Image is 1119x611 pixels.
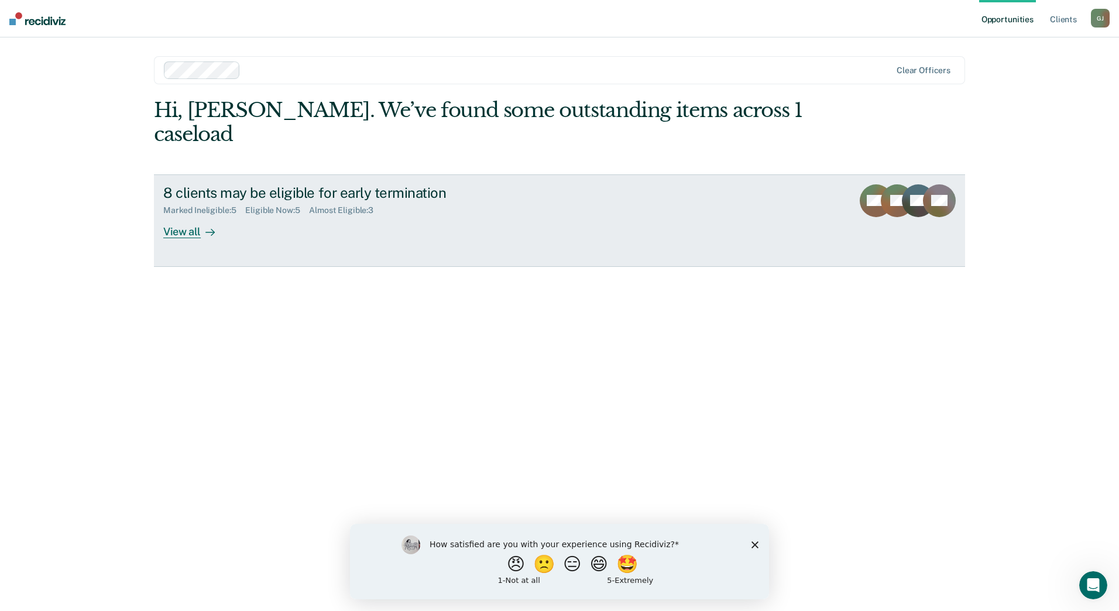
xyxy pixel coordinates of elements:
div: View all [163,215,229,238]
a: 8 clients may be eligible for early terminationMarked Ineligible:5Eligible Now:5Almost Eligible:3... [154,174,965,267]
div: Clear officers [897,66,950,75]
div: Eligible Now : 5 [245,205,309,215]
div: G J [1091,9,1110,28]
div: 8 clients may be eligible for early termination [163,184,574,201]
div: Marked Ineligible : 5 [163,205,245,215]
button: GJ [1091,9,1110,28]
div: Almost Eligible : 3 [309,205,383,215]
iframe: Survey by Kim from Recidiviz [350,524,769,599]
iframe: Intercom live chat [1079,571,1107,599]
div: Hi, [PERSON_NAME]. We’ve found some outstanding items across 1 caseload [154,98,803,146]
img: Recidiviz [9,12,66,25]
